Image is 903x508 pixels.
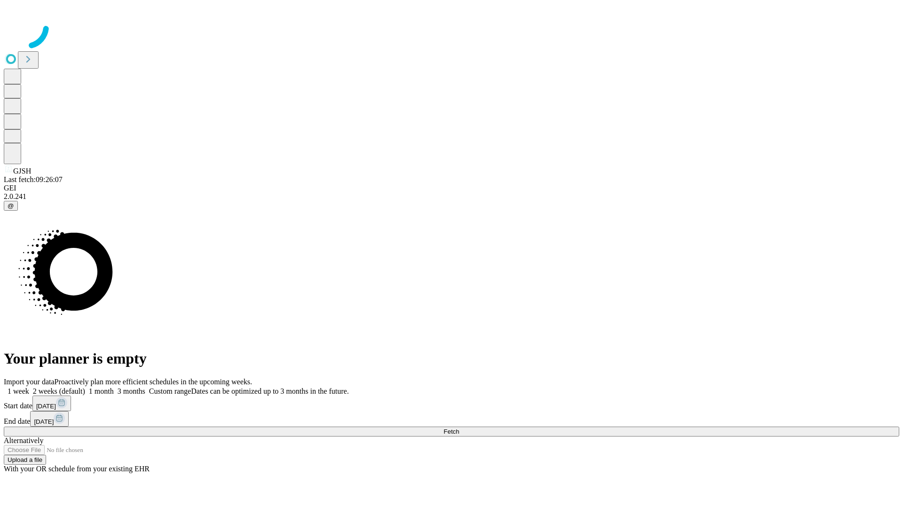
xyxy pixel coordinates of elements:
[34,418,54,425] span: [DATE]
[4,184,899,192] div: GEI
[8,387,29,395] span: 1 week
[4,465,150,473] span: With your OR schedule from your existing EHR
[32,396,71,411] button: [DATE]
[4,192,899,201] div: 2.0.241
[4,396,899,411] div: Start date
[55,378,252,386] span: Proactively plan more efficient schedules in the upcoming weeks.
[30,411,69,427] button: [DATE]
[13,167,31,175] span: GJSH
[4,427,899,437] button: Fetch
[191,387,349,395] span: Dates can be optimized up to 3 months in the future.
[36,403,56,410] span: [DATE]
[4,455,46,465] button: Upload a file
[4,201,18,211] button: @
[4,411,899,427] div: End date
[4,350,899,367] h1: Your planner is empty
[149,387,191,395] span: Custom range
[118,387,145,395] span: 3 months
[444,428,459,435] span: Fetch
[8,202,14,209] span: @
[4,437,43,444] span: Alternatively
[4,175,63,183] span: Last fetch: 09:26:07
[33,387,85,395] span: 2 weeks (default)
[4,378,55,386] span: Import your data
[89,387,114,395] span: 1 month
